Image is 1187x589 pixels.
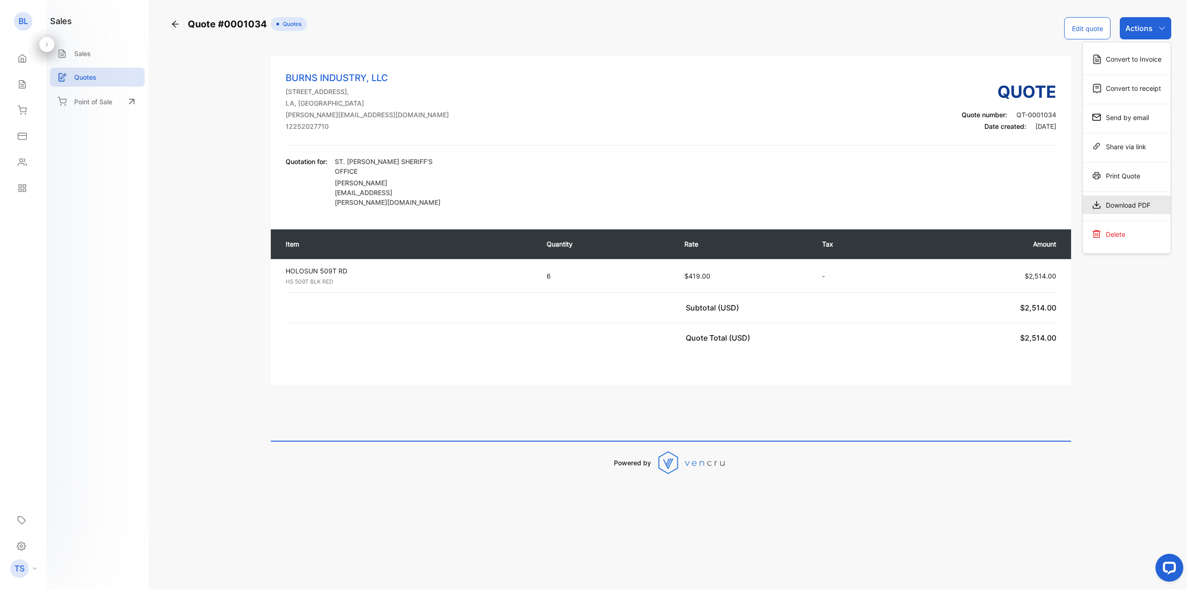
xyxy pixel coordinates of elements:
[684,272,710,280] span: $419.00
[286,239,528,249] p: Item
[1148,550,1187,589] iframe: LiveChat chat widget
[1120,17,1171,39] button: Actions
[1083,196,1171,214] div: Download PDF
[1020,303,1056,312] span: $2,514.00
[1064,17,1110,39] button: Edit quote
[1083,137,1171,156] div: Share via link
[50,44,145,63] a: Sales
[286,278,537,286] p: HS 509T BLK RED
[614,458,651,468] p: Powered by
[822,239,895,249] p: Tax
[1016,111,1056,119] span: QT-0001034
[1083,225,1171,243] div: Delete
[286,266,537,276] p: HOLOSUN 509T RD
[286,110,449,120] p: [PERSON_NAME][EMAIL_ADDRESS][DOMAIN_NAME]
[1083,108,1171,127] div: Send by email
[1083,79,1171,97] div: Convert to receipt
[962,110,1056,120] p: Quote number:
[74,49,91,58] p: Sales
[286,157,327,166] p: Quotation for:
[50,68,145,87] a: Quotes
[1125,23,1153,34] p: Actions
[188,17,271,31] span: Quote #0001034
[14,563,25,575] p: TS
[286,87,449,96] p: [STREET_ADDRESS],
[335,178,441,207] p: [PERSON_NAME][EMAIL_ADDRESS][PERSON_NAME][DOMAIN_NAME]
[962,79,1056,104] h3: Quote
[286,98,449,108] p: LA, [GEOGRAPHIC_DATA]
[684,239,804,249] p: Rate
[286,71,449,85] p: BURNS INDUSTRY, LLC
[1083,166,1171,185] div: Print Quote
[822,271,895,281] p: -
[1020,333,1056,342] span: $2,514.00
[914,239,1056,249] p: Amount
[1035,122,1056,130] span: [DATE]
[1083,50,1171,68] div: Convert to Invoice
[335,157,441,176] p: ST. [PERSON_NAME] SHERIFF'S OFFICE
[1025,272,1056,280] span: $2,514.00
[19,15,28,27] p: BL
[286,121,449,131] p: 12252027710
[50,91,145,112] a: Point of Sale
[962,121,1056,131] p: Date created:
[547,271,666,281] p: 6
[686,332,754,343] p: Quote Total (USD)
[686,302,743,313] p: Subtotal (USD)
[279,20,301,28] span: Quotes
[74,72,96,82] p: Quotes
[547,239,666,249] p: Quantity
[74,97,112,107] p: Point of Sale
[50,15,72,27] h1: sales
